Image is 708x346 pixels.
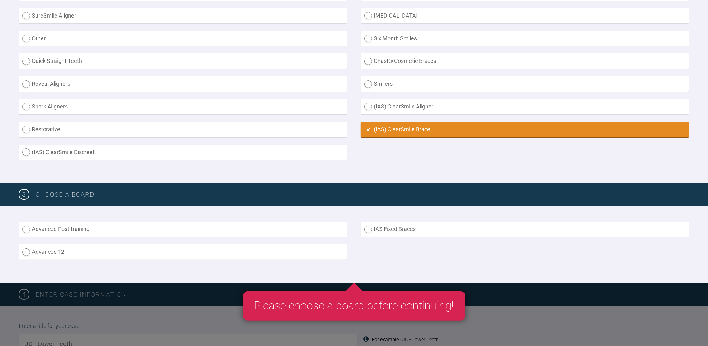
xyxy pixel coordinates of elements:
[361,222,689,237] label: IAS Fixed Braces
[361,53,689,69] label: CFast® Cosmetic Braces
[19,99,347,114] label: Spark Aligners
[361,76,689,92] label: Smilers
[36,189,689,199] h3: Choose a board
[19,53,347,69] label: Quick Straight Teeth
[19,222,347,237] label: Advanced Post-training
[19,76,347,92] label: Reveal Aligners
[19,244,347,260] label: Advanced 12
[243,291,465,321] div: Please choose a board before continuing!
[361,31,689,46] label: Six Month Smiles
[19,122,347,137] label: Restorative
[361,122,689,137] label: (IAS) ClearSmile Brace
[19,145,347,160] label: (IAS) ClearSmile Discreet
[19,8,347,23] label: SureSmile Aligner
[19,31,347,46] label: Other
[361,99,689,114] label: (IAS) ClearSmile Aligner
[361,8,689,23] label: [MEDICAL_DATA]
[19,189,29,200] span: 3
